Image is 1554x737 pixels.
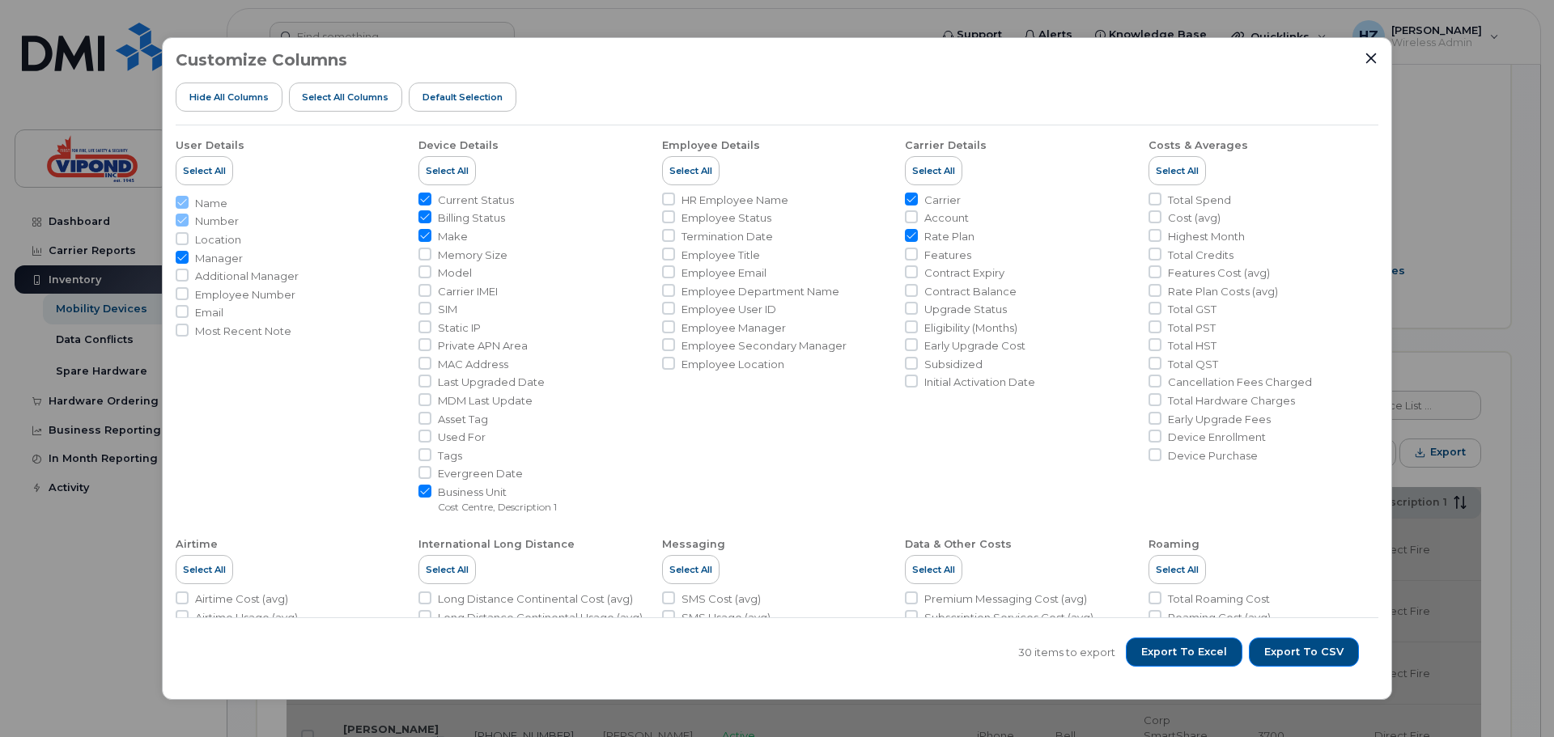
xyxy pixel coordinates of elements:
span: Termination Date [681,229,773,244]
span: Total QST [1168,357,1218,372]
span: Model [438,265,472,281]
span: Rate Plan [924,229,974,244]
span: Subscription Services Cost (avg) [924,610,1093,625]
span: Billing Status [438,210,505,226]
div: International Long Distance [418,537,575,552]
button: Select All [176,156,233,185]
div: Device Details [418,138,499,153]
span: Early Upgrade Cost [924,338,1025,354]
span: Device Purchase [1168,448,1258,464]
span: Additional Manager [195,269,299,284]
span: Highest Month [1168,229,1245,244]
button: Select all Columns [289,83,403,112]
span: Airtime Cost (avg) [195,591,288,607]
span: Manager [195,251,243,266]
span: Last Upgraded Date [438,375,545,390]
button: Export to Excel [1126,637,1242,667]
div: Carrier Details [905,138,987,153]
span: Business Unit [438,485,557,500]
span: Roaming Cost (avg) [1168,610,1271,625]
span: SIM [438,302,457,317]
span: HR Employee Name [681,193,788,208]
span: Cost (avg) [1168,210,1221,226]
span: Long Distance Continental Usage (avg) [438,610,643,625]
span: Features [924,248,971,263]
span: Cancellation Fees Charged [1168,375,1312,390]
span: Select All [426,164,469,177]
span: Total Credits [1168,248,1233,263]
span: Email [195,305,223,320]
span: Memory Size [438,248,507,263]
span: Subsidized [924,357,983,372]
span: Select All [1156,164,1199,177]
span: Total Spend [1168,193,1231,208]
span: Features Cost (avg) [1168,265,1270,281]
span: Carrier IMEI [438,284,498,299]
span: Export to CSV [1264,645,1344,659]
button: Select All [905,555,962,584]
span: Account [924,210,969,226]
div: Employee Details [662,138,760,153]
button: Select All [662,555,720,584]
span: Employee Secondary Manager [681,338,847,354]
span: Select All [183,563,226,576]
button: Select All [1149,555,1206,584]
span: Total PST [1168,320,1216,336]
span: Eligibility (Months) [924,320,1017,336]
span: Export to Excel [1141,645,1227,659]
div: Data & Other Costs [905,537,1012,552]
div: User Details [176,138,244,153]
span: SMS Usage (avg) [681,610,771,625]
span: Most Recent Note [195,324,291,339]
span: Contract Expiry [924,265,1004,281]
button: Hide All Columns [176,83,282,112]
span: Rate Plan Costs (avg) [1168,284,1278,299]
span: SMS Cost (avg) [681,591,761,607]
span: Employee Email [681,265,766,281]
span: MAC Address [438,357,508,372]
span: MDM Last Update [438,393,533,409]
span: Used For [438,430,486,445]
button: Select All [662,156,720,185]
span: Total HST [1168,338,1216,354]
button: Export to CSV [1249,637,1359,667]
button: Close [1364,51,1378,66]
span: Employee Status [681,210,771,226]
span: Employee User ID [681,302,776,317]
span: Default Selection [422,91,503,104]
span: Device Enrollment [1168,430,1266,445]
div: Roaming [1149,537,1199,552]
div: Airtime [176,537,218,552]
div: Costs & Averages [1149,138,1248,153]
span: Employee Manager [681,320,786,336]
span: Current Status [438,193,514,208]
span: Private APN Area [438,338,528,354]
span: Number [195,214,239,229]
span: Select All [912,563,955,576]
span: Employee Title [681,248,760,263]
span: Static IP [438,320,481,336]
span: Asset Tag [438,412,488,427]
small: Cost Centre, Description 1 [438,501,557,513]
span: Hide All Columns [189,91,269,104]
span: Carrier [924,193,961,208]
span: Contract Balance [924,284,1017,299]
button: Select All [905,156,962,185]
span: Total Roaming Cost [1168,591,1270,607]
span: 30 items to export [1018,645,1115,660]
span: Location [195,232,241,248]
span: Airtime Usage (avg) [195,610,298,625]
span: Total Hardware Charges [1168,393,1295,409]
button: Select All [418,555,476,584]
span: Employee Location [681,357,784,372]
button: Default Selection [409,83,516,112]
span: Employee Department Name [681,284,839,299]
span: Tags [438,448,462,464]
span: Make [438,229,468,244]
span: Select All [669,164,712,177]
span: Initial Activation Date [924,375,1035,390]
span: Select All [912,164,955,177]
span: Select All [1156,563,1199,576]
span: Select All [669,563,712,576]
span: Select all Columns [302,91,388,104]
